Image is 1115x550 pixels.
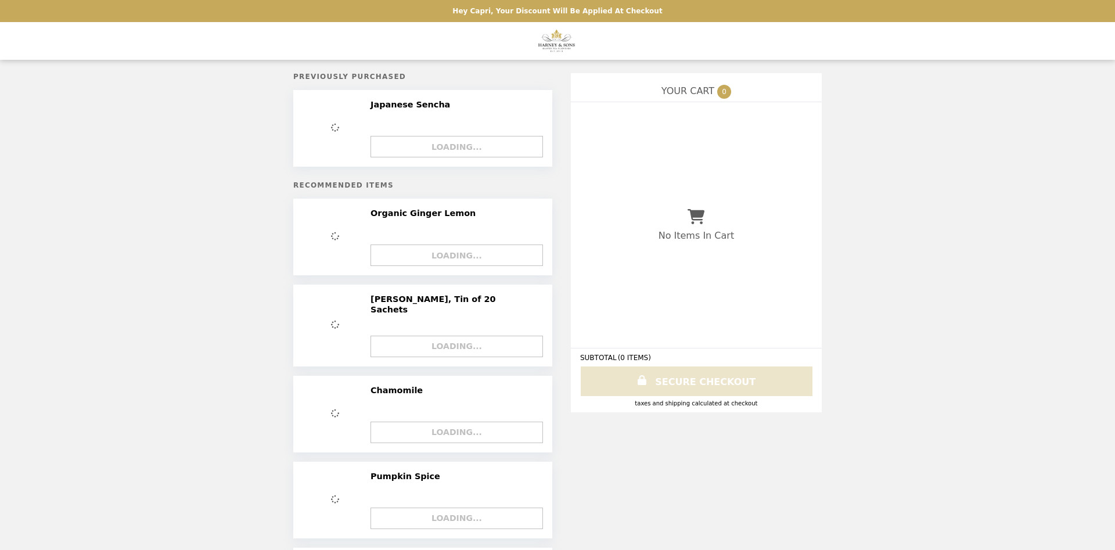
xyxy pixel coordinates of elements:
[537,29,578,53] img: Brand Logo
[371,208,480,218] h2: Organic Ginger Lemon
[293,181,552,189] h5: Recommended Items
[661,85,714,96] span: YOUR CART
[371,471,445,481] h2: Pumpkin Spice
[717,85,731,99] span: 0
[371,294,539,315] h2: [PERSON_NAME], Tin of 20 Sachets
[293,73,552,81] h5: Previously Purchased
[659,230,734,241] p: No Items In Cart
[371,385,427,396] h2: Chamomile
[580,400,812,407] div: Taxes and Shipping calculated at checkout
[618,354,651,362] span: ( 0 ITEMS )
[452,7,662,15] p: Hey Capri, your discount will be applied at checkout
[371,99,455,110] h2: Japanese Sencha
[580,354,618,362] span: SUBTOTAL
